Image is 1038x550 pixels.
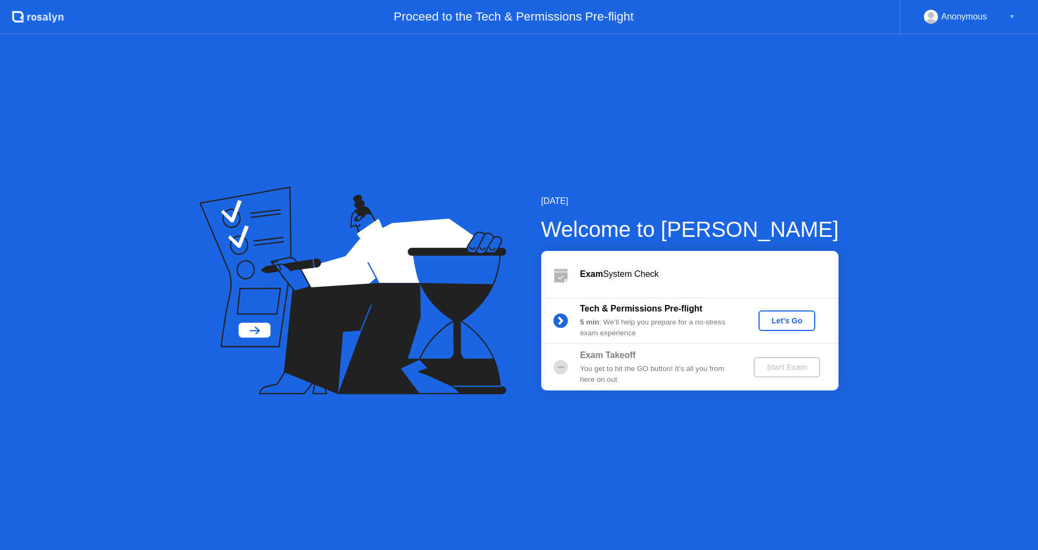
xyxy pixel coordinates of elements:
div: ▼ [1009,10,1015,24]
div: You get to hit the GO button! It’s all you from here on out [580,363,736,386]
div: Start Exam [758,363,816,372]
button: Start Exam [754,357,820,377]
b: Exam [580,269,603,279]
b: Tech & Permissions Pre-flight [580,304,702,313]
button: Let's Go [758,310,815,331]
div: System Check [580,268,839,281]
div: : We’ll help you prepare for a no-stress exam experience [580,317,736,339]
b: 5 min [580,318,600,326]
div: Anonymous [941,10,987,24]
b: Exam Takeoff [580,350,636,360]
div: Welcome to [PERSON_NAME] [541,213,839,246]
div: [DATE] [541,195,839,208]
div: Let's Go [763,316,811,325]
